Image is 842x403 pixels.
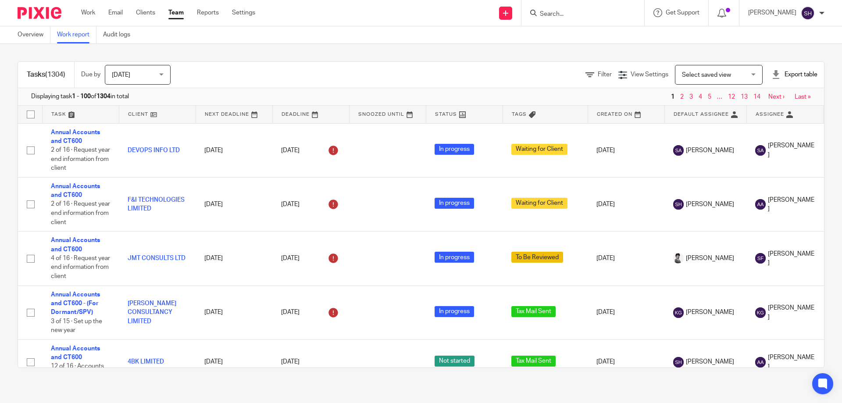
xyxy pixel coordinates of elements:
[168,8,184,17] a: Team
[51,255,110,279] span: 4 of 16 · Request year end information from client
[755,357,766,367] img: svg%3E
[699,94,702,100] a: 4
[539,11,618,18] input: Search
[435,252,474,263] span: In progress
[51,364,104,379] span: 12 of 16 · Accounts Submission
[666,10,699,16] span: Get Support
[715,92,724,102] span: …
[768,353,814,371] span: [PERSON_NAME]
[673,199,684,210] img: svg%3E
[57,26,96,43] a: Work report
[27,70,65,79] h1: Tasks
[51,183,100,198] a: Annual Accounts and CT600
[196,339,272,385] td: [DATE]
[741,94,748,100] a: 13
[51,237,100,252] a: Annual Accounts and CT600
[51,346,100,360] a: Annual Accounts and CT600
[281,251,340,265] div: [DATE]
[631,71,668,78] span: View Settings
[755,199,766,210] img: svg%3E
[686,357,734,366] span: [PERSON_NAME]
[686,308,734,317] span: [PERSON_NAME]
[281,197,340,211] div: [DATE]
[588,339,664,385] td: [DATE]
[232,8,255,17] a: Settings
[748,8,796,17] p: [PERSON_NAME]
[281,306,340,320] div: [DATE]
[81,8,95,17] a: Work
[768,94,785,100] a: Next ›
[588,177,664,231] td: [DATE]
[136,8,155,17] a: Clients
[511,252,563,263] span: To Be Reviewed
[708,94,711,100] a: 5
[51,147,110,171] span: 2 of 16 · Request year end information from client
[755,253,766,264] img: svg%3E
[673,357,684,367] img: svg%3E
[108,8,123,17] a: Email
[196,123,272,177] td: [DATE]
[669,93,811,100] nav: pager
[753,94,760,100] a: 14
[435,144,474,155] span: In progress
[689,94,693,100] a: 3
[728,94,735,100] a: 12
[768,196,814,214] span: [PERSON_NAME]
[673,307,684,318] img: svg%3E
[588,123,664,177] td: [DATE]
[128,359,164,365] a: 4BK LIMITED
[682,72,731,78] span: Select saved view
[768,303,814,321] span: [PERSON_NAME]
[196,232,272,285] td: [DATE]
[96,93,111,100] b: 1304
[768,250,814,267] span: [PERSON_NAME]
[112,72,130,78] span: [DATE]
[281,143,340,157] div: [DATE]
[588,285,664,339] td: [DATE]
[72,93,91,100] b: 1 - 100
[51,129,100,144] a: Annual Accounts and CT600
[435,356,475,367] span: Not started
[755,307,766,318] img: svg%3E
[128,300,176,325] a: [PERSON_NAME] CONSULTANCY LIMITED
[281,357,340,366] div: [DATE]
[435,306,474,317] span: In progress
[512,112,527,117] span: Tags
[771,70,817,79] div: Export table
[686,254,734,263] span: [PERSON_NAME]
[128,255,186,261] a: JMT CONSULTS LTD
[801,6,815,20] img: svg%3E
[669,92,677,102] span: 1
[51,292,100,316] a: Annual Accounts and CT600 - (For Dormant/SPV)
[755,145,766,156] img: svg%3E
[197,8,219,17] a: Reports
[435,198,474,209] span: In progress
[51,318,102,334] span: 3 of 15 · Set up the new year
[598,71,612,78] span: Filter
[768,141,814,159] span: [PERSON_NAME]
[31,92,129,101] span: Displaying task of in total
[511,144,567,155] span: Waiting for Client
[128,197,185,212] a: F&I TECHNOLOGIES LIMITED
[680,94,684,100] a: 2
[673,145,684,156] img: svg%3E
[686,146,734,155] span: [PERSON_NAME]
[511,198,567,209] span: Waiting for Client
[795,94,811,100] a: Last »
[81,70,100,79] p: Due by
[45,71,65,78] span: (1304)
[128,147,180,153] a: DEVOPS INFO LTD
[673,253,684,264] img: 1646267052194.jpg
[686,200,734,209] span: [PERSON_NAME]
[196,177,272,231] td: [DATE]
[196,285,272,339] td: [DATE]
[511,356,556,367] span: Tax Mail Sent
[18,26,50,43] a: Overview
[511,306,556,317] span: Tax Mail Sent
[588,232,664,285] td: [DATE]
[18,7,61,19] img: Pixie
[51,201,110,225] span: 2 of 16 · Request year end information from client
[103,26,137,43] a: Audit logs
